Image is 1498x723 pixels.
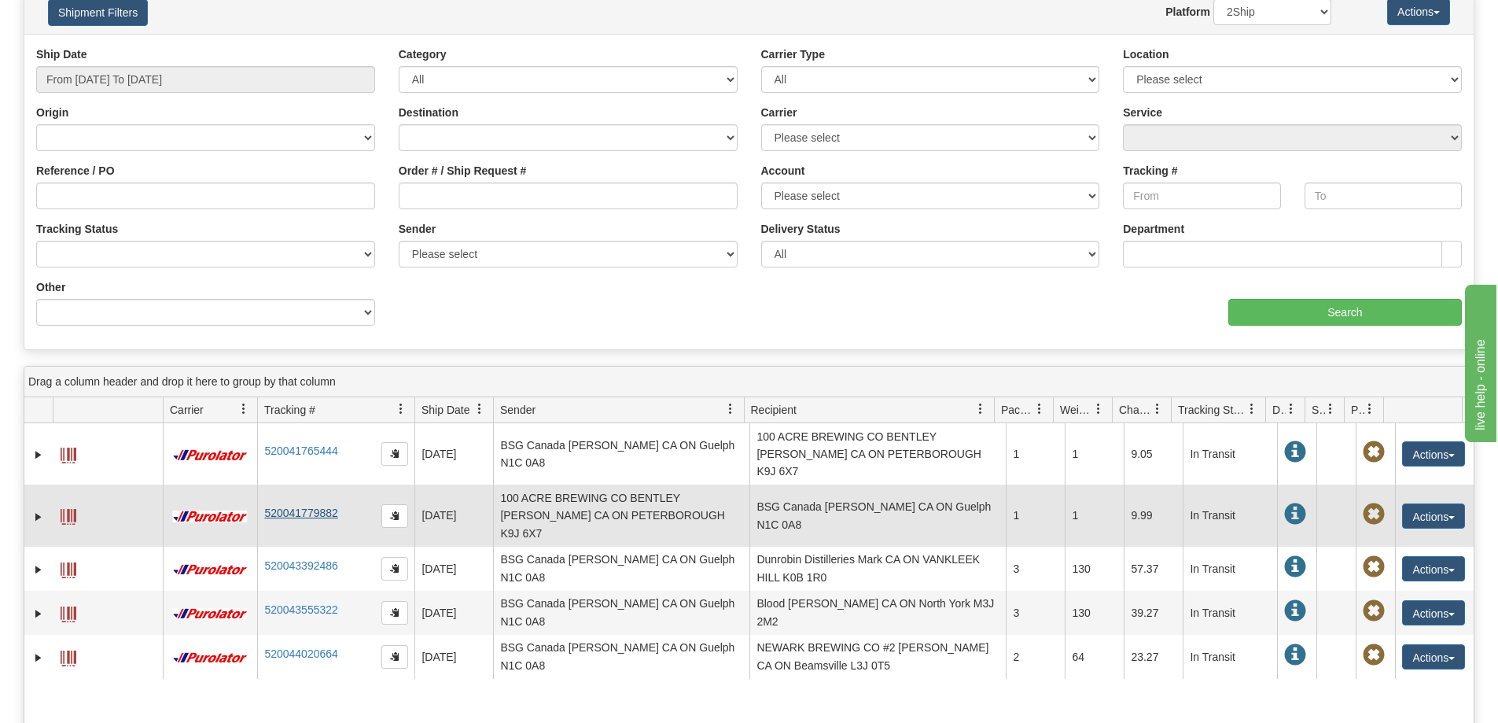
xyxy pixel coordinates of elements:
[1123,183,1280,209] input: From
[1363,504,1385,526] span: Pickup Not Assigned
[399,221,436,237] label: Sender
[61,555,76,581] a: Label
[493,485,749,546] td: 100 ACRE BREWING CO BENTLEY [PERSON_NAME] CA ON PETERBOROUGH K9J 6X7
[466,396,493,422] a: Ship Date filter column settings
[1356,396,1383,422] a: Pickup Status filter column settings
[1119,402,1152,418] span: Charge
[1006,423,1065,485] td: 1
[1183,485,1277,546] td: In Transit
[761,105,797,120] label: Carrier
[1402,441,1465,467] button: Actions
[1183,423,1277,485] td: In Transit
[24,367,1474,397] div: grid grouping header
[1165,4,1210,20] label: Platform
[399,163,527,179] label: Order # / Ship Request #
[414,485,493,546] td: [DATE]
[61,644,76,669] a: Label
[1124,423,1183,485] td: 9.05
[749,591,1006,635] td: Blood [PERSON_NAME] CA ON North York M3J 2M2
[1006,547,1065,591] td: 3
[31,447,46,463] a: Expand
[749,485,1006,546] td: BSG Canada [PERSON_NAME] CA ON Guelph N1C 0A8
[493,635,749,679] td: BSG Canada [PERSON_NAME] CA ON Guelph N1C 0A8
[493,591,749,635] td: BSG Canada [PERSON_NAME] CA ON Guelph N1C 0A8
[264,444,337,457] a: 520041765444
[381,442,408,466] button: Copy to clipboard
[36,279,65,295] label: Other
[1124,485,1183,546] td: 9.99
[1284,644,1306,666] span: In Transit
[31,650,46,666] a: Expand
[12,9,145,28] div: live help - online
[1124,591,1183,635] td: 39.27
[1183,547,1277,591] td: In Transit
[1006,635,1065,679] td: 2
[414,591,493,635] td: [DATE]
[1284,504,1306,526] span: In Transit
[170,652,250,664] img: 11 - Purolator
[1178,402,1246,418] span: Tracking Status
[264,507,337,519] a: 520041779882
[1065,591,1124,635] td: 130
[1402,600,1465,625] button: Actions
[1065,547,1124,591] td: 130
[61,502,76,527] a: Label
[1351,402,1364,418] span: Pickup Status
[1085,396,1112,422] a: Weight filter column settings
[500,402,536,418] span: Sender
[1026,396,1053,422] a: Packages filter column settings
[749,547,1006,591] td: Dunrobin Distilleries Mark CA ON VANKLEEK HILL K0B 1R0
[36,105,68,120] label: Origin
[1284,441,1306,463] span: In Transit
[170,608,250,620] img: 11 - Purolator
[749,635,1006,679] td: NEWARK BREWING CO #2 [PERSON_NAME] CA ON Beamsville L3J 0T5
[1124,635,1183,679] td: 23.27
[1278,396,1305,422] a: Delivery Status filter column settings
[230,396,257,422] a: Carrier filter column settings
[1123,46,1169,62] label: Location
[36,46,87,62] label: Ship Date
[1402,556,1465,581] button: Actions
[1060,402,1093,418] span: Weight
[36,163,115,179] label: Reference / PO
[1001,402,1034,418] span: Packages
[399,46,447,62] label: Category
[381,504,408,528] button: Copy to clipboard
[381,557,408,581] button: Copy to clipboard
[399,105,458,120] label: Destination
[264,603,337,616] a: 520043555322
[493,547,749,591] td: BSG Canada [PERSON_NAME] CA ON Guelph N1C 0A8
[61,599,76,625] a: Label
[1065,423,1124,485] td: 1
[749,423,1006,485] td: 100 ACRE BREWING CO BENTLEY [PERSON_NAME] CA ON PETERBOROUGH K9J 6X7
[388,396,414,422] a: Tracking # filter column settings
[761,221,841,237] label: Delivery Status
[1183,591,1277,635] td: In Transit
[717,396,744,422] a: Sender filter column settings
[1402,644,1465,670] button: Actions
[170,402,204,418] span: Carrier
[1284,556,1306,578] span: In Transit
[1239,396,1265,422] a: Tracking Status filter column settings
[1123,105,1162,120] label: Service
[1363,441,1385,463] span: Pickup Not Assigned
[264,402,315,418] span: Tracking #
[1123,221,1184,237] label: Department
[31,562,46,577] a: Expand
[414,547,493,591] td: [DATE]
[967,396,994,422] a: Recipient filter column settings
[31,606,46,622] a: Expand
[493,423,749,485] td: BSG Canada [PERSON_NAME] CA ON Guelph N1C 0A8
[1065,485,1124,546] td: 1
[761,163,805,179] label: Account
[414,423,493,485] td: [DATE]
[1305,183,1462,209] input: To
[414,635,493,679] td: [DATE]
[1183,635,1277,679] td: In Transit
[421,402,469,418] span: Ship Date
[1284,600,1306,622] span: In Transit
[31,509,46,525] a: Expand
[61,441,76,466] a: Label
[1312,402,1325,418] span: Shipment Issues
[1363,600,1385,622] span: Pickup Not Assigned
